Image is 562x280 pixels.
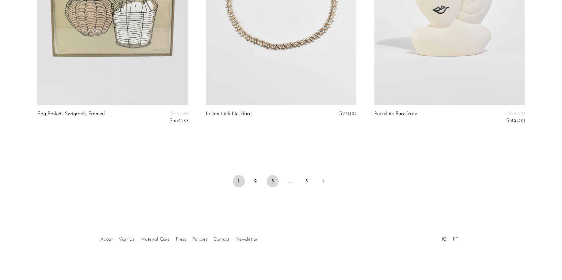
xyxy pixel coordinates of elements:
a: Visit Us [119,237,134,242]
ul: Social Medias [439,232,461,244]
a: Material Care [140,237,170,242]
a: Policies [192,237,207,242]
a: Egg Baskets Serigraph, Framed [37,111,105,124]
a: 2 [250,175,262,187]
a: PT [453,237,458,242]
span: $761.00 [508,111,525,116]
span: $231.00 [339,111,356,116]
a: About [100,237,113,242]
span: $384.00 [169,118,188,123]
a: Italian Link Necklace [206,111,251,117]
a: Contact [213,237,229,242]
span: … [284,175,296,187]
span: 1 [233,175,245,187]
ul: Quick links [97,232,261,244]
a: Next [317,175,330,188]
a: Press [176,237,186,242]
a: Porcelain Face Vase [374,111,417,124]
span: $308.00 [506,118,525,123]
a: 3 [267,175,279,187]
a: IG [442,237,447,242]
span: $761.00 [171,111,188,116]
a: 5 [301,175,313,187]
